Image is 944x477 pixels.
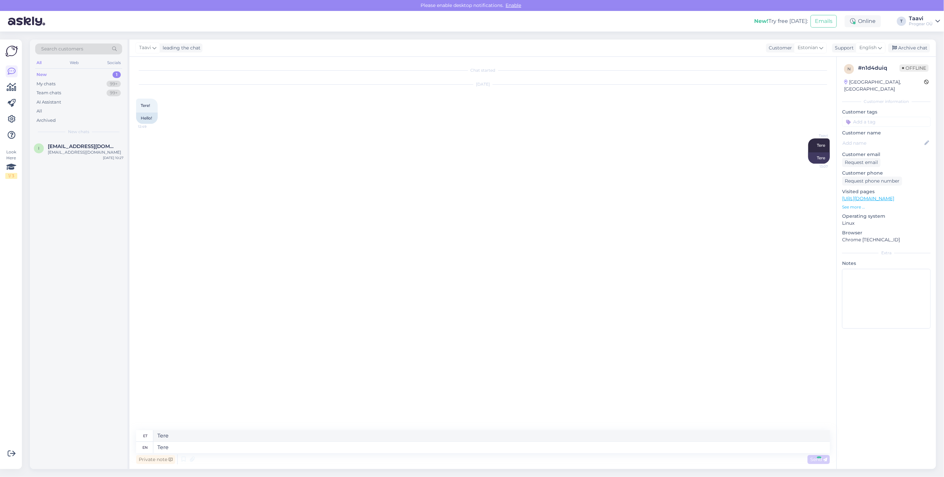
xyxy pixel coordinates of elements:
[504,2,523,8] span: Enable
[842,229,931,236] p: Browser
[37,90,61,96] div: Team chats
[160,44,200,51] div: leading the chat
[842,188,931,195] p: Visited pages
[37,81,55,87] div: My chats
[897,17,906,26] div: T
[842,177,902,186] div: Request phone number
[909,21,933,27] div: Progear OÜ
[842,220,931,227] p: Linux
[842,213,931,220] p: Operating system
[5,173,17,179] div: 1 / 3
[842,158,881,167] div: Request email
[847,66,851,71] span: n
[41,45,83,52] span: Search customers
[844,79,924,93] div: [GEOGRAPHIC_DATA], [GEOGRAPHIC_DATA]
[136,113,158,124] div: Hello!
[842,250,931,256] div: Extra
[808,152,830,164] div: Tere
[909,16,940,27] a: TaaviProgear OÜ
[113,71,121,78] div: 1
[141,103,150,108] span: Tere!
[842,109,931,116] p: Customer tags
[106,58,122,67] div: Socials
[811,15,837,28] button: Emails
[48,143,117,149] span: izzuddinapandi@gmail.com
[909,16,933,21] div: Taavi
[35,58,43,67] div: All
[842,151,931,158] p: Customer email
[37,108,42,115] div: All
[842,139,923,147] input: Add name
[798,44,818,51] span: Estonian
[842,170,931,177] p: Customer phone
[858,64,900,72] div: # n1d4duiq
[817,143,825,148] span: Tere
[900,64,929,72] span: Offline
[103,155,123,160] div: [DATE] 10:27
[803,164,828,169] span: 13:07
[139,44,151,51] span: Taavi
[38,146,39,151] span: i
[37,71,47,78] div: New
[754,17,808,25] div: Try free [DATE]:
[138,124,163,129] span: 12:49
[842,117,931,127] input: Add a tag
[842,99,931,105] div: Customer information
[842,204,931,210] p: See more ...
[37,99,61,106] div: AI Assistant
[859,44,877,51] span: English
[832,44,854,51] div: Support
[803,133,828,138] span: Taavi
[842,260,931,267] p: Notes
[842,236,931,243] p: Chrome [TECHNICAL_ID]
[68,129,89,135] span: New chats
[107,90,121,96] div: 99+
[842,129,931,136] p: Customer name
[845,15,881,27] div: Online
[5,149,17,179] div: Look Here
[766,44,792,51] div: Customer
[37,117,56,124] div: Archived
[69,58,80,67] div: Web
[136,81,830,87] div: [DATE]
[107,81,121,87] div: 99+
[842,196,894,201] a: [URL][DOMAIN_NAME]
[5,45,18,57] img: Askly Logo
[754,18,768,24] b: New!
[888,43,930,52] div: Archive chat
[136,67,830,73] div: Chat started
[48,149,123,155] div: [EMAIL_ADDRESS][DOMAIN_NAME]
